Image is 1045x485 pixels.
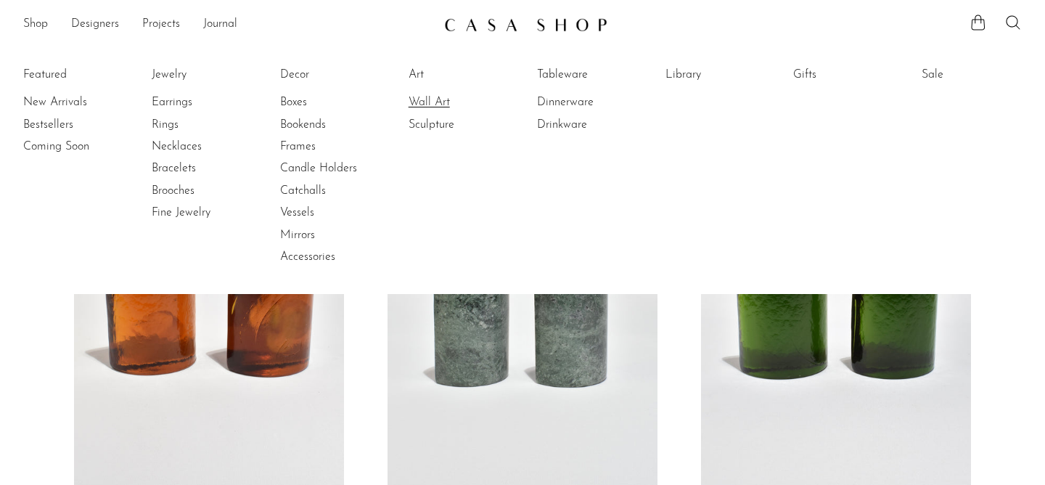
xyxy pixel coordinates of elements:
a: Coming Soon [23,139,132,155]
ul: Decor [280,64,389,269]
a: Boxes [280,94,389,110]
a: Mirrors [280,227,389,243]
a: Library [665,67,774,83]
a: Shop [23,15,48,34]
a: Sculpture [409,117,517,133]
a: Frames [280,139,389,155]
a: Sale [922,67,1030,83]
a: Art [409,67,517,83]
ul: Sale [922,64,1030,91]
a: Wall Art [409,94,517,110]
a: Designers [71,15,119,34]
a: Tableware [537,67,646,83]
a: Dinnerware [537,94,646,110]
a: Jewelry [152,67,261,83]
a: Candle Holders [280,160,389,176]
ul: Art [409,64,517,136]
ul: NEW HEADER MENU [23,12,433,37]
ul: Tableware [537,64,646,136]
a: Accessories [280,249,389,265]
a: Bookends [280,117,389,133]
a: Journal [203,15,237,34]
a: Catchalls [280,183,389,199]
ul: Gifts [793,64,902,91]
ul: Jewelry [152,64,261,224]
ul: Library [665,64,774,91]
a: Vessels [280,205,389,221]
a: Drinkware [537,117,646,133]
a: Brooches [152,183,261,199]
ul: Featured [23,91,132,158]
a: Bestsellers [23,117,132,133]
a: Earrings [152,94,261,110]
a: Projects [142,15,180,34]
a: Rings [152,117,261,133]
a: Gifts [793,67,902,83]
a: Decor [280,67,389,83]
a: Bracelets [152,160,261,176]
a: New Arrivals [23,94,132,110]
nav: Desktop navigation [23,12,433,37]
a: Necklaces [152,139,261,155]
a: Fine Jewelry [152,205,261,221]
